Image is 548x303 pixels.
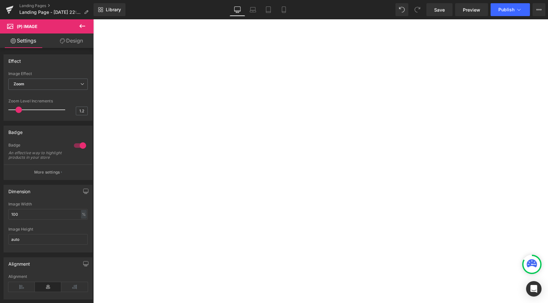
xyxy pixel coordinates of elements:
[526,281,542,297] div: Open Intercom Messenger
[8,71,88,76] div: Image Effect
[8,258,30,267] div: Alignment
[8,185,31,194] div: Dimension
[34,169,60,175] p: More settings
[411,3,424,16] button: Redo
[94,3,125,16] a: New Library
[8,234,88,245] input: auto
[8,202,88,206] div: Image Width
[8,151,66,160] div: An effective way to highlight products in your store
[19,10,81,15] span: Landing Page - [DATE] 22:39:56
[48,33,95,48] a: Design
[8,227,88,232] div: Image Height
[276,3,292,16] a: Mobile
[395,3,408,16] button: Undo
[81,210,87,219] div: %
[106,7,121,13] span: Library
[8,99,88,103] div: Zoom Level Increments
[498,7,514,12] span: Publish
[8,126,23,135] div: Badge
[434,6,445,13] span: Save
[463,6,480,13] span: Preview
[8,55,21,64] div: Effect
[533,3,545,16] button: More
[14,81,25,86] b: Zoom
[261,3,276,16] a: Tablet
[17,24,37,29] span: (P) Image
[455,3,488,16] a: Preview
[245,3,261,16] a: Laptop
[4,165,92,180] button: More settings
[8,143,67,149] div: Badge
[491,3,530,16] button: Publish
[230,3,245,16] a: Desktop
[8,209,88,220] input: auto
[8,274,88,279] div: Alignment
[19,3,94,8] a: Landing Pages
